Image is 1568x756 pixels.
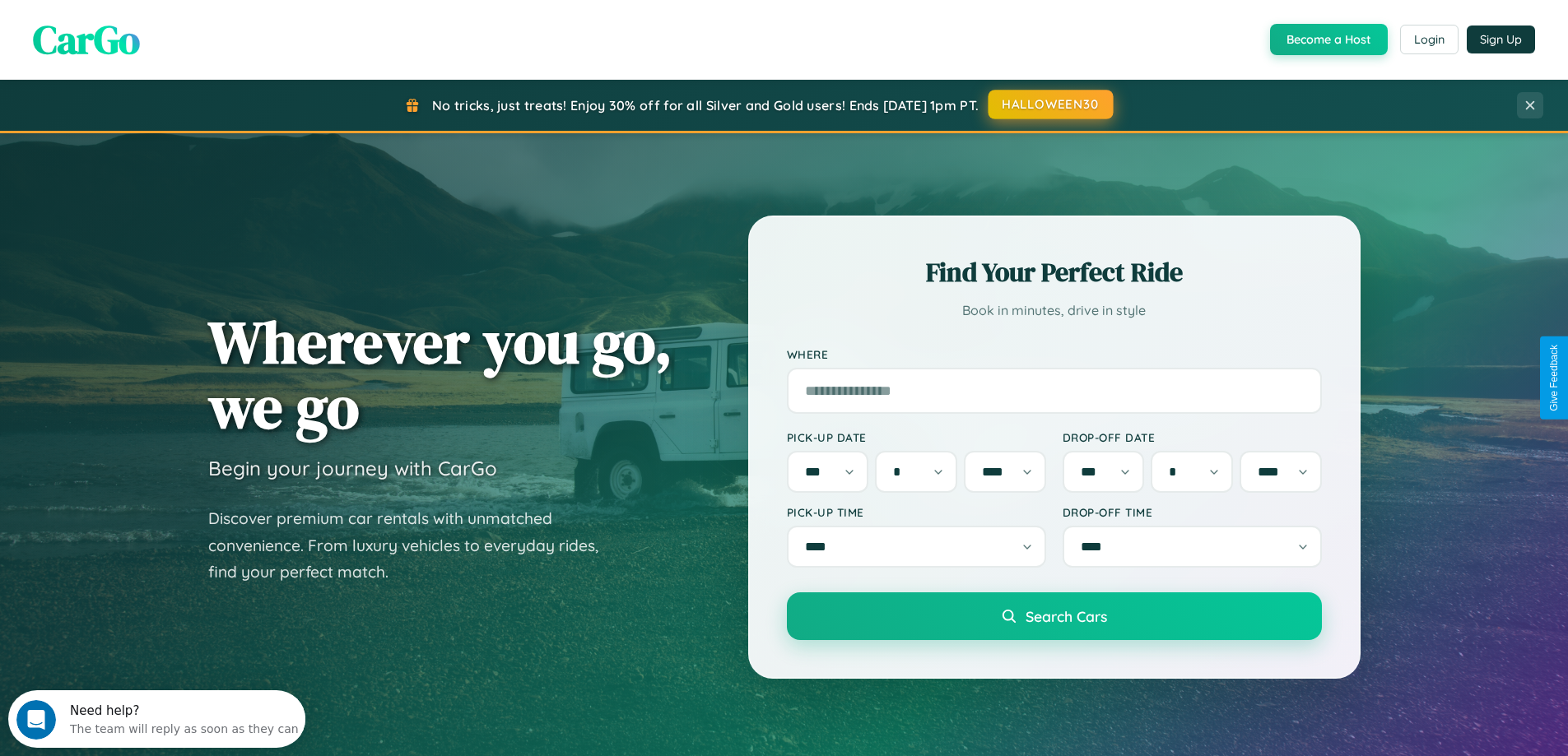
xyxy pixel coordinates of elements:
[33,12,140,67] span: CarGo
[787,299,1322,322] p: Book in minutes, drive in style
[1026,607,1107,625] span: Search Cars
[989,90,1114,119] button: HALLOWEEN30
[787,347,1322,361] label: Where
[16,700,56,740] iframe: Intercom live chat
[208,505,620,586] p: Discover premium car rentals with unmatched convenience. From luxury vehicles to everyday rides, ...
[1548,345,1560,411] div: Give Feedback
[1270,24,1388,55] button: Become a Host
[1063,505,1322,519] label: Drop-off Time
[7,7,306,52] div: Open Intercom Messenger
[208,456,497,480] h3: Begin your journey with CarGo
[787,592,1322,640] button: Search Cars
[62,14,291,27] div: Need help?
[432,97,979,114] span: No tricks, just treats! Enjoy 30% off for all Silver and Gold users! Ends [DATE] 1pm PT.
[787,430,1046,444] label: Pick-up Date
[8,690,305,748] iframe: Intercom live chat discovery launcher
[62,27,291,44] div: The team will reply as soon as they can
[1063,430,1322,444] label: Drop-off Date
[787,505,1046,519] label: Pick-up Time
[208,309,672,439] h1: Wherever you go, we go
[1467,26,1535,53] button: Sign Up
[787,254,1322,290] h2: Find Your Perfect Ride
[1400,25,1459,54] button: Login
